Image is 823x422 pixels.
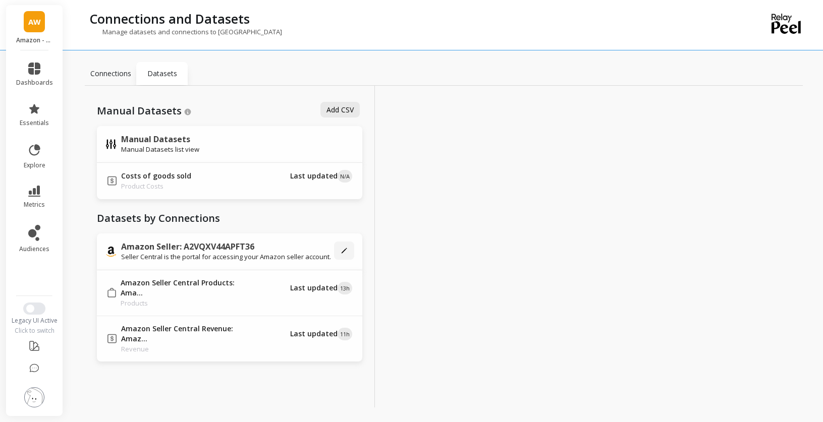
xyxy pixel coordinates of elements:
img: profile picture [24,387,44,407]
div: Click to switch [6,327,63,335]
span: Add CSV [326,105,354,114]
span: AW [28,16,41,28]
p: Costs of goods sold [121,171,191,181]
p: Manage datasets and connections to [GEOGRAPHIC_DATA] [85,27,282,36]
button: Switch to New UI [23,303,45,315]
p: Amazon Seller Central Products: Amazon Seller: A2VQXV44APFT36 [121,278,246,298]
span: metrics [24,201,45,209]
p: Manual Datasets [121,134,199,144]
p: Datasets [147,69,177,79]
span: explore [24,161,45,169]
p: Revenue [121,344,246,354]
span: essentials [20,119,49,127]
p: Amazon Seller Central Revenue: Amazon Seller: A2VQXV44APFT36 [121,324,246,344]
img: manual.csv.svg [105,138,117,150]
img: revenue.svg [107,334,117,344]
a: Manual Datasets [97,104,182,118]
p: Connections and Datasets [90,10,250,27]
p: Seller Central is the portal for accessing your Amazon seller account. [121,252,331,262]
p: Connections [90,69,131,79]
img: products.svg [107,288,117,298]
p: Products [121,298,246,308]
span: 13h [338,282,352,294]
p: 2025-10-06T07:15:05.650Z [290,329,352,339]
span: 11h [338,328,352,340]
p: 2025-10-06T05:22:24.119Z [290,283,352,293]
span: N/A [338,170,352,183]
p: Product Costs [121,181,191,191]
p: Amazon Seller: A2VQXV44APFT36 [121,242,331,252]
p: Manual Datasets list view [121,144,199,154]
img: product_costs.svg [107,176,117,186]
span: dashboards [16,79,53,87]
p: Datasets by Connections [97,211,220,225]
span: audiences [19,245,49,253]
div: Legacy UI Active [6,317,63,325]
p: Amazon - Wallabaga [16,36,53,44]
button: Add CSV [320,102,360,117]
p: Last updated [290,171,352,182]
img: api.amazon.svg [105,246,117,258]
